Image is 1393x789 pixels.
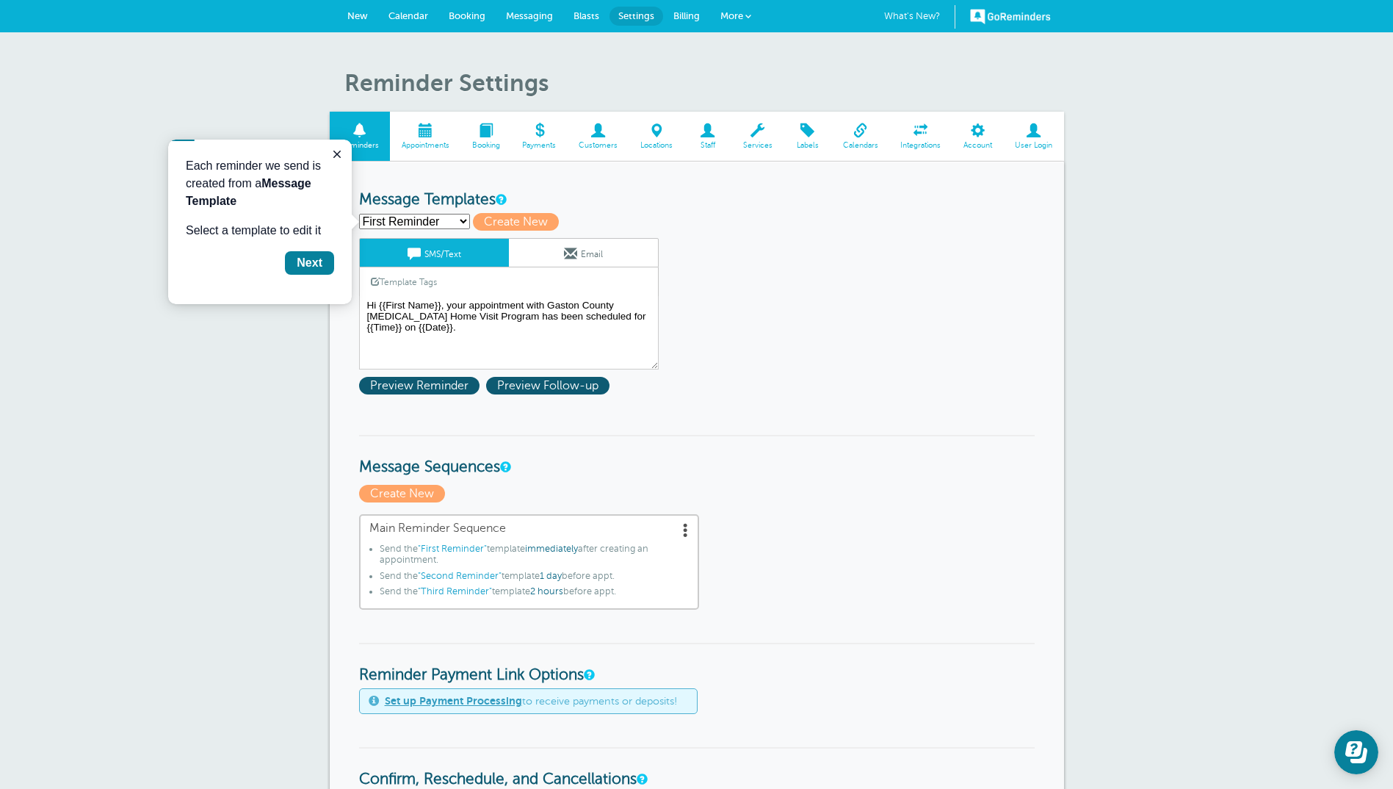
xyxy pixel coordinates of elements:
h3: Message Templates [359,191,1035,209]
span: Calendar [388,10,428,21]
a: Main Reminder Sequence Send the"First Reminder"templateimmediatelyafter creating an appointment.S... [359,514,699,610]
span: Booking [468,141,504,150]
a: Set up Payment Processing [385,695,522,707]
a: This is the wording for your reminder and follow-up messages. You can create multiple templates i... [496,195,504,204]
span: 2 hours [530,586,563,597]
a: Integrations [889,112,952,161]
span: 1 day [540,571,562,581]
span: Labels [791,141,824,150]
h3: Reminder Payment Link Options [359,643,1035,685]
span: Account [960,141,996,150]
a: Appointments [390,112,460,161]
span: Create New [359,485,445,502]
a: Account [952,112,1004,161]
a: Labels [784,112,831,161]
a: Create New [473,215,565,228]
span: Locations [637,141,677,150]
a: User Login [1004,112,1064,161]
a: Template Tags [360,267,448,296]
a: Payments [511,112,568,161]
span: Preview Reminder [359,377,480,394]
a: These settings apply to all templates. (They are not per-template settings). You can change the l... [637,774,645,784]
a: Staff [684,112,731,161]
span: to receive payments or deposits! [385,695,677,707]
h3: Message Sequences [359,435,1035,477]
span: Staff [691,141,724,150]
span: Settings [618,10,654,21]
a: SMS/Text [360,239,509,267]
span: "Third Reminder" [418,586,492,597]
a: Preview Follow-up [486,379,613,392]
a: Email [509,239,658,267]
span: Blasts [574,10,599,21]
iframe: tooltip [168,140,352,304]
span: Customers [575,141,622,150]
span: Payments [518,141,560,150]
span: Reminders [337,141,383,150]
a: Calendars [831,112,889,161]
span: Services [739,141,776,150]
li: Send the template after creating an appointment. [380,544,689,571]
textarea: Hi {{First Name}}, your appointment with Gaston County [MEDICAL_DATA] Home Visit Program has been... [359,296,659,370]
span: immediately [525,544,578,554]
span: "Second Reminder" [418,571,502,581]
li: Send the template before appt. [380,571,689,587]
span: User Login [1011,141,1057,150]
h1: Reminder Settings [344,69,1064,97]
a: Booking [460,112,511,161]
span: Integrations [897,141,945,150]
a: Locations [629,112,684,161]
span: Messaging [506,10,553,21]
span: Booking [449,10,485,21]
h3: Confirm, Reschedule, and Cancellations [359,747,1035,789]
a: What's New? [884,5,955,29]
a: Customers [568,112,629,161]
a: Preview Reminder [359,379,486,392]
a: Settings [609,7,663,26]
span: Create New [473,213,559,231]
span: Calendars [839,141,882,150]
span: Billing [673,10,700,21]
span: "First Reminder" [418,544,487,554]
span: Preview Follow-up [486,377,609,394]
a: Create New [359,487,449,500]
a: Services [731,112,784,161]
a: These settings apply to all templates. Automatically add a payment link to your reminders if an a... [584,670,593,680]
span: Main Reminder Sequence [369,522,689,536]
span: More [720,10,743,21]
li: Send the template before appt. [380,586,689,602]
a: Message Sequences allow you to setup multiple reminder schedules that can use different Message T... [500,462,509,472]
span: Appointments [397,141,453,150]
span: New [347,10,368,21]
iframe: Resource center [1334,730,1378,774]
